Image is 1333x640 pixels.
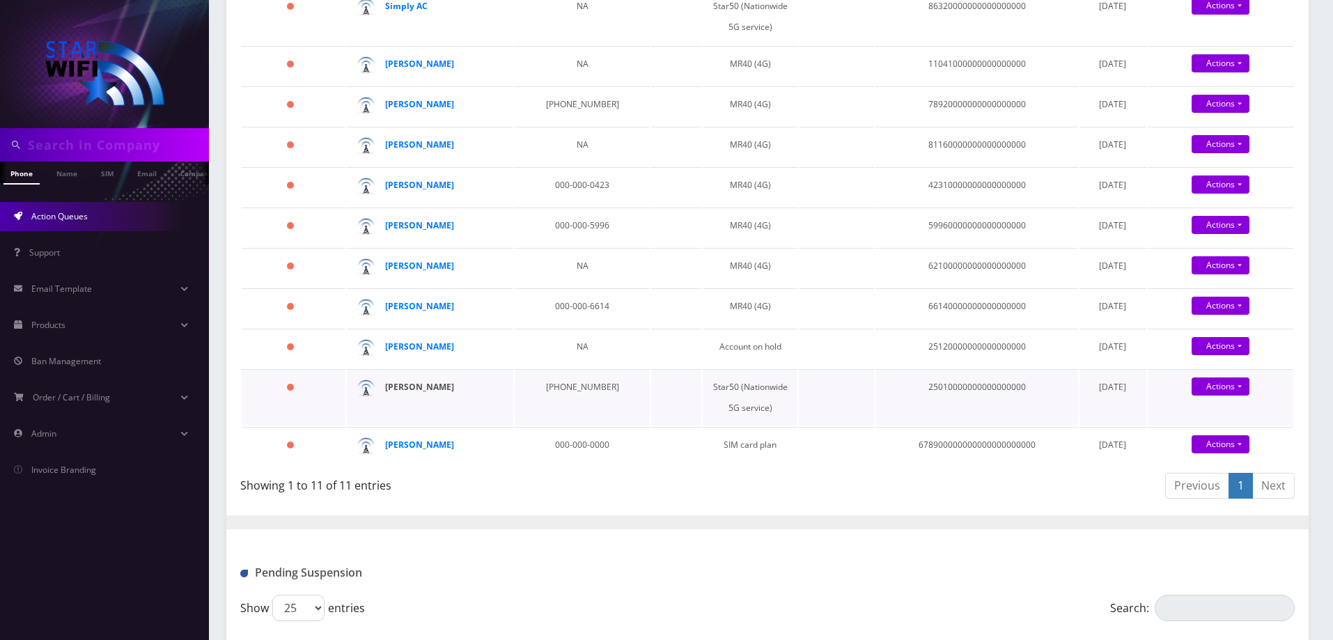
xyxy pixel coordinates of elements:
[1099,260,1126,272] span: [DATE]
[31,283,92,295] span: Email Template
[515,329,649,368] td: NA
[703,86,797,125] td: MR40 (4G)
[703,167,797,206] td: MR40 (4G)
[1192,435,1249,453] a: Actions
[1192,297,1249,315] a: Actions
[385,179,454,191] a: [PERSON_NAME]
[1099,300,1126,312] span: [DATE]
[385,439,454,451] a: [PERSON_NAME]
[94,162,120,183] a: SIM
[42,38,167,107] img: StarWiFi
[703,427,797,466] td: SIM card plan
[1192,175,1249,194] a: Actions
[31,428,56,439] span: Admin
[385,300,454,312] a: [PERSON_NAME]
[703,127,797,166] td: MR40 (4G)
[49,162,84,183] a: Name
[875,208,1078,247] td: 59960000000000000000
[1099,139,1126,150] span: [DATE]
[1099,381,1126,393] span: [DATE]
[1099,58,1126,70] span: [DATE]
[240,566,578,579] h1: Pending Suspension
[1192,337,1249,355] a: Actions
[385,381,454,393] a: [PERSON_NAME]
[875,86,1078,125] td: 78920000000000000000
[1252,473,1295,499] a: Next
[875,248,1078,287] td: 62100000000000000000
[515,427,649,466] td: 000-000-0000
[31,210,88,222] span: Action Queues
[875,427,1078,466] td: 678900000000000000000000
[515,288,649,327] td: 000-000-6614
[515,86,649,125] td: [PHONE_NUMBER]
[875,329,1078,368] td: 25120000000000000000
[875,167,1078,206] td: 42310000000000000000
[703,208,797,247] td: MR40 (4G)
[1099,439,1126,451] span: [DATE]
[28,132,205,158] input: Search in Company
[1192,216,1249,234] a: Actions
[1099,179,1126,191] span: [DATE]
[1192,135,1249,153] a: Actions
[515,167,649,206] td: 000-000-0423
[1099,341,1126,352] span: [DATE]
[703,369,797,426] td: Star50 (Nationwide 5G service)
[31,355,101,367] span: Ban Management
[1192,54,1249,72] a: Actions
[1192,95,1249,113] a: Actions
[1099,98,1126,110] span: [DATE]
[703,329,797,368] td: Account on hold
[515,46,649,85] td: NA
[385,58,454,70] a: [PERSON_NAME]
[31,319,65,331] span: Products
[173,162,220,183] a: Company
[875,46,1078,85] td: 11041000000000000000
[3,162,40,185] a: Phone
[385,219,454,231] a: [PERSON_NAME]
[703,46,797,85] td: MR40 (4G)
[385,260,454,272] a: [PERSON_NAME]
[1192,256,1249,274] a: Actions
[1110,595,1295,621] label: Search:
[1192,377,1249,396] a: Actions
[29,247,60,258] span: Support
[515,248,649,287] td: NA
[875,127,1078,166] td: 81160000000000000000
[385,341,454,352] a: [PERSON_NAME]
[515,369,649,426] td: [PHONE_NUMBER]
[703,288,797,327] td: MR40 (4G)
[515,208,649,247] td: 000-000-5996
[385,98,454,110] a: [PERSON_NAME]
[31,464,96,476] span: Invoice Branding
[385,139,454,150] a: [PERSON_NAME]
[875,288,1078,327] td: 66140000000000000000
[33,391,110,403] span: Order / Cart / Billing
[875,369,1078,426] td: 25010000000000000000
[130,162,164,183] a: Email
[240,471,757,494] div: Showing 1 to 11 of 11 entries
[240,570,248,577] img: Pending Suspension
[240,595,365,621] label: Show entries
[1155,595,1295,621] input: Search:
[1229,473,1253,499] a: 1
[515,127,649,166] td: NA
[272,595,325,621] select: Showentries
[703,248,797,287] td: MR40 (4G)
[1099,219,1126,231] span: [DATE]
[1165,473,1229,499] a: Previous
